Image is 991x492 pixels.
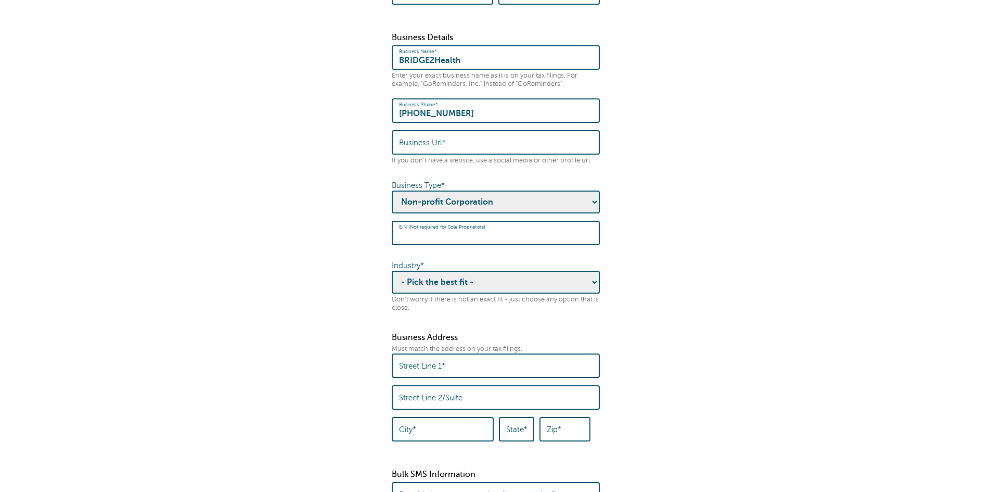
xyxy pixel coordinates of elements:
p: Business Address [392,333,600,343]
label: City* [399,425,416,434]
p: Bulk SMS Information [392,470,600,480]
label: Business Name* [399,48,436,55]
p: Don't worry if there is not an exact fit - just choose any option that is close. [392,296,600,312]
label: State* [506,425,527,434]
p: Must match the address on your tax filings. [392,345,600,353]
p: Enter your exact business name as it is on your tax filings. For example, "GoReminders, Inc." ins... [392,72,600,88]
label: Industry* [392,261,424,270]
label: Business Type* [392,181,445,190]
label: Street Line 1* [399,361,445,371]
p: If you don't have a website, use a social media or other profile url. [392,157,600,165]
label: Business Phone* [399,102,437,108]
p: Business Details [392,33,600,43]
label: EIN (Not required for Sole Proprietors) [399,224,485,230]
label: Business Url* [399,138,446,147]
label: Street Line 2/Suite [399,393,462,402]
